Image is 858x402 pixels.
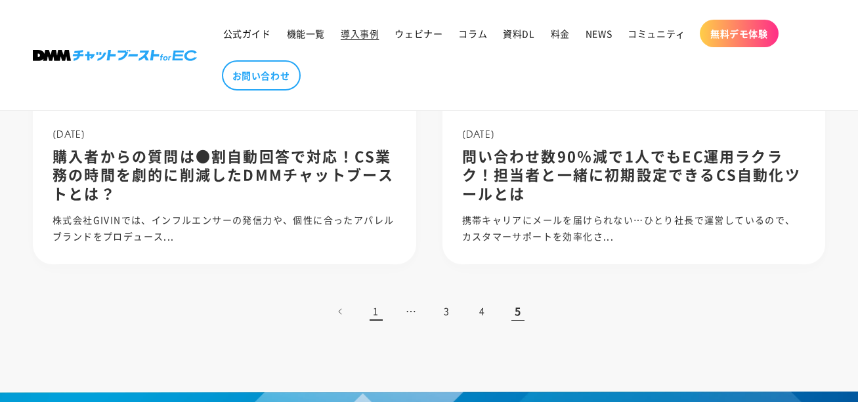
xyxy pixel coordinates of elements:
span: [DATE] [462,127,496,140]
a: コミュニティ [620,20,693,47]
span: 資料DL [503,28,534,39]
h2: 問い合わせ数90％減で1人でもEC運用ラクラク！担当者と一緒に初期設定できるCS自動化ツールとは [462,146,806,203]
span: お問い合わせ [232,70,290,81]
span: 機能一覧 [287,28,325,39]
span: ウェビナー [395,28,442,39]
a: 料金 [543,20,578,47]
a: 1ページ [362,297,391,326]
a: 導入事例 [333,20,387,47]
a: 機能一覧 [279,20,333,47]
img: 株式会社DMM Boost [33,50,197,61]
a: お問い合わせ [222,60,301,90]
span: 5ページ [504,297,532,326]
span: コラム [458,28,487,39]
span: 料金 [551,28,570,39]
a: 4ページ [468,297,497,326]
p: 株式会社GIVINでは、インフルエンサーの発信力や、個性に合ったアパレルブランドをプロデュース... [53,212,397,245]
a: 資料DL [495,20,542,47]
a: 公式ガイド [215,20,279,47]
a: 3ページ [433,297,461,326]
a: 無料デモ体験 [700,20,779,47]
span: [DATE] [53,127,86,140]
h2: 購入者からの質問は●割自動回答で対応！CS業務の時間を劇的に削減したDMMチャットブーストとは？ [53,146,397,203]
span: 公式ガイド [223,28,271,39]
nav: ページネーション [33,297,825,326]
span: 導入事例 [341,28,379,39]
a: NEWS [578,20,620,47]
a: ウェビナー [387,20,450,47]
a: コラム [450,20,495,47]
span: コミュニティ [628,28,685,39]
span: 無料デモ体験 [710,28,768,39]
p: 携帯キャリアにメールを届けられない…ひとり社長で運営しているので、カスタマーサポートを効率化さ... [462,212,806,245]
a: 前のページ [326,297,355,326]
span: … [397,297,426,326]
span: NEWS [586,28,612,39]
